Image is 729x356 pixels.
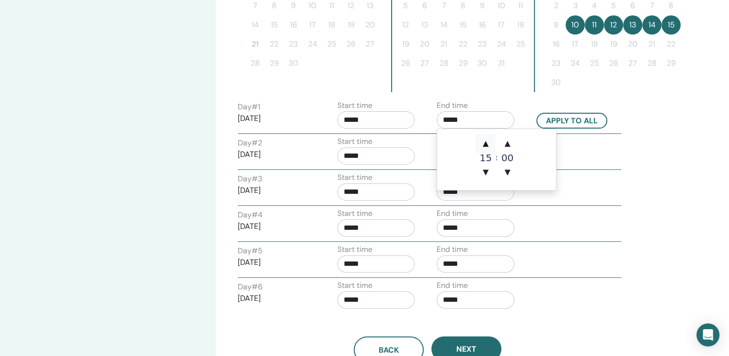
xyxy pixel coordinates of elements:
[238,113,315,124] p: [DATE]
[604,54,623,73] button: 26
[456,344,476,354] span: Next
[434,15,453,35] button: 14
[238,245,263,257] label: Day # 5
[585,54,604,73] button: 25
[415,15,434,35] button: 13
[604,15,623,35] button: 12
[341,15,360,35] button: 19
[360,15,380,35] button: 20
[453,15,473,35] button: 15
[322,15,341,35] button: 18
[453,54,473,73] button: 29
[498,153,517,163] div: 00
[434,54,453,73] button: 28
[284,54,303,73] button: 30
[238,221,315,232] p: [DATE]
[476,163,495,182] span: ▼
[284,15,303,35] button: 16
[492,15,511,35] button: 17
[546,35,566,54] button: 16
[322,35,341,54] button: 25
[284,35,303,54] button: 23
[495,134,498,182] div: :
[265,35,284,54] button: 22
[476,153,495,163] div: 15
[642,54,661,73] button: 28
[238,101,260,113] label: Day # 1
[498,134,517,153] span: ▲
[360,35,380,54] button: 27
[337,100,372,111] label: Start time
[566,15,585,35] button: 10
[341,35,360,54] button: 26
[498,163,517,182] span: ▼
[492,54,511,73] button: 31
[511,35,530,54] button: 25
[453,35,473,54] button: 22
[437,280,468,291] label: End time
[437,100,468,111] label: End time
[696,323,719,346] div: Open Intercom Messenger
[238,149,315,160] p: [DATE]
[642,15,661,35] button: 14
[623,35,642,54] button: 20
[245,54,265,73] button: 28
[415,54,434,73] button: 27
[337,172,372,183] label: Start time
[265,15,284,35] button: 15
[238,137,262,149] label: Day # 2
[337,244,372,255] label: Start time
[379,345,399,355] span: Back
[661,15,681,35] button: 15
[623,15,642,35] button: 13
[337,208,372,219] label: Start time
[476,134,495,153] span: ▲
[337,280,372,291] label: Start time
[546,15,566,35] button: 9
[546,73,566,92] button: 30
[661,54,681,73] button: 29
[492,35,511,54] button: 24
[303,15,322,35] button: 17
[238,281,263,293] label: Day # 6
[396,54,415,73] button: 26
[661,35,681,54] button: 22
[245,15,265,35] button: 14
[536,113,607,129] button: Apply to all
[566,54,585,73] button: 24
[623,54,642,73] button: 27
[238,293,315,304] p: [DATE]
[473,54,492,73] button: 30
[473,35,492,54] button: 23
[642,35,661,54] button: 21
[238,173,262,185] label: Day # 3
[566,35,585,54] button: 17
[585,35,604,54] button: 18
[473,15,492,35] button: 16
[511,15,530,35] button: 18
[396,15,415,35] button: 12
[546,54,566,73] button: 23
[585,15,604,35] button: 11
[245,35,265,54] button: 21
[238,257,315,268] p: [DATE]
[265,54,284,73] button: 29
[337,136,372,147] label: Start time
[238,185,315,196] p: [DATE]
[303,35,322,54] button: 24
[434,35,453,54] button: 21
[396,35,415,54] button: 19
[437,208,468,219] label: End time
[437,244,468,255] label: End time
[415,35,434,54] button: 20
[238,209,263,221] label: Day # 4
[604,35,623,54] button: 19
